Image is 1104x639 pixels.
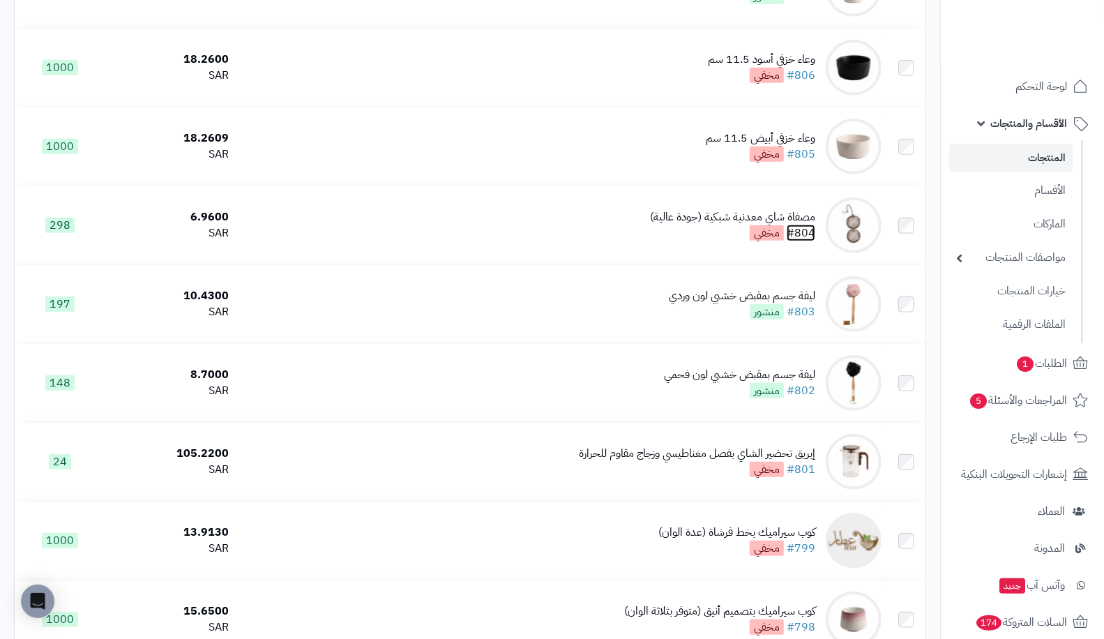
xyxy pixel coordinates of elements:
[111,541,229,557] div: SAR
[1015,354,1067,373] span: الطلبات
[826,197,882,253] img: مصفاة شاي معدنية شبكية (جودة عالية)
[706,130,815,146] div: وعاء خزفي أبيض 11.5 سم
[750,146,784,162] span: مخفي
[787,146,815,163] a: #805
[624,603,815,619] div: كوب سيراميك بتصميم أنيق (متوفر بثلاثة الوان)
[969,391,1067,410] span: المراجعات والأسئلة
[45,375,75,391] span: 148
[111,225,229,241] div: SAR
[45,296,75,312] span: 197
[21,585,54,618] div: Open Intercom Messenger
[787,382,815,399] a: #802
[970,393,987,409] span: 5
[42,139,78,154] span: 1000
[787,225,815,241] a: #804
[111,383,229,399] div: SAR
[579,446,815,462] div: إبريق تحضير الشاي بفصل مغناطيسي وزجاج مقاوم للحرارة
[42,533,78,548] span: 1000
[826,513,882,569] img: كوب سيراميك بخط فرشاة (عدة الوان)
[998,576,1065,595] span: وآتس آب
[999,578,1025,594] span: جديد
[949,532,1096,565] a: المدونة
[787,619,815,636] a: #798
[111,367,229,383] div: 8.7000
[750,225,784,241] span: مخفي
[1038,502,1065,521] span: العملاء
[111,288,229,304] div: 10.4300
[787,67,815,84] a: #806
[111,209,229,225] div: 6.9600
[1011,428,1067,447] span: طلبات الإرجاع
[949,569,1096,602] a: وآتس آبجديد
[949,209,1073,239] a: الماركات
[787,461,815,478] a: #801
[961,465,1067,484] span: إشعارات التحويلات البنكية
[949,421,1096,454] a: طلبات الإرجاع
[111,68,229,84] div: SAR
[111,619,229,636] div: SAR
[826,276,882,332] img: ليفة جسم بمقبض خشبي لون وردي
[111,462,229,478] div: SAR
[949,347,1096,380] a: الطلبات1
[111,130,229,146] div: 18.2609
[1017,356,1034,372] span: 1
[750,68,784,83] span: مخفي
[949,144,1073,172] a: المنتجات
[975,612,1067,632] span: السلات المتروكة
[826,434,882,490] img: إبريق تحضير الشاي بفصل مغناطيسي وزجاج مقاوم للحرارة
[949,458,1096,491] a: إشعارات التحويلات البنكية
[826,40,882,96] img: وعاء خزفي أسود 11.5 سم
[111,603,229,619] div: 15.6500
[787,540,815,557] a: #799
[750,541,784,556] span: مخفي
[949,276,1073,306] a: خيارات المنتجات
[111,525,229,541] div: 13.9130
[750,462,784,477] span: مخفي
[826,119,882,174] img: وعاء خزفي أبيض 11.5 سم
[708,52,815,68] div: وعاء خزفي أسود 11.5 سم
[111,446,229,462] div: 105.2200
[826,355,882,411] img: ليفة جسم بمقبض خشبي لون فحمي
[45,218,75,233] span: 298
[664,367,815,383] div: ليفة جسم بمقبض خشبي لون فحمي
[787,303,815,320] a: #803
[750,304,784,319] span: منشور
[949,384,1096,417] a: المراجعات والأسئلة5
[49,454,71,469] span: 24
[42,60,78,75] span: 1000
[990,114,1067,133] span: الأقسام والمنتجات
[111,304,229,320] div: SAR
[750,383,784,398] span: منشور
[42,612,78,627] span: 1000
[949,606,1096,639] a: السلات المتروكة174
[111,52,229,68] div: 18.2600
[650,209,815,225] div: مصفاة شاي معدنية شبكية (جودة عالية)
[949,310,1073,340] a: الملفات الرقمية
[658,525,815,541] div: كوب سيراميك بخط فرشاة (عدة الوان)
[669,288,815,304] div: ليفة جسم بمقبض خشبي لون وردي
[949,70,1096,103] a: لوحة التحكم
[1034,539,1065,558] span: المدونة
[1015,77,1067,96] span: لوحة التحكم
[976,615,1001,631] span: 174
[949,176,1073,206] a: الأقسام
[949,243,1073,273] a: مواصفات المنتجات
[111,146,229,163] div: SAR
[949,495,1096,528] a: العملاء
[750,619,784,635] span: مخفي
